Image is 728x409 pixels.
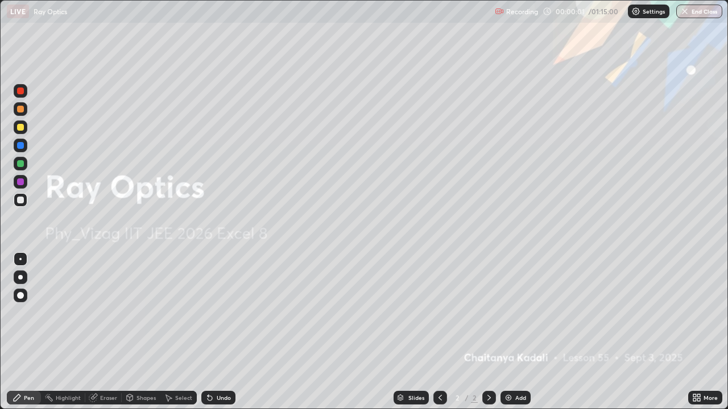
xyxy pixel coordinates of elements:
div: 2 [471,393,478,403]
div: Slides [408,395,424,400]
div: Add [515,395,526,400]
div: Pen [24,395,34,400]
p: Recording [506,7,538,16]
img: class-settings-icons [631,7,640,16]
img: recording.375f2c34.svg [495,7,504,16]
p: LIVE [10,7,26,16]
p: Settings [643,9,665,14]
div: Eraser [100,395,117,400]
div: Highlight [56,395,81,400]
p: Ray Optics [34,7,67,16]
div: / [465,394,469,401]
div: Shapes [136,395,156,400]
img: end-class-cross [680,7,689,16]
button: End Class [676,5,722,18]
div: Undo [217,395,231,400]
div: Select [175,395,192,400]
img: add-slide-button [504,393,513,402]
div: More [704,395,718,400]
div: 2 [452,394,463,401]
